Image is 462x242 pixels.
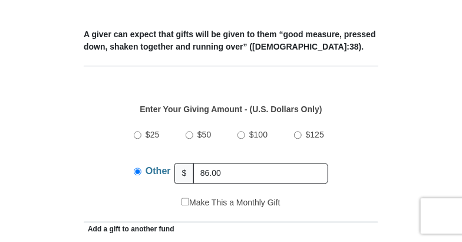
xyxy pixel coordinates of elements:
[197,130,211,140] span: $50
[140,105,322,115] strong: Enter Your Giving Amount - (U.S. Dollars Only)
[249,130,268,140] span: $100
[146,130,159,140] span: $25
[84,225,174,234] span: Add a gift to another fund
[84,30,376,52] b: A giver can expect that gifts will be given to them “good measure, pressed down, shaken together ...
[306,130,324,140] span: $125
[174,163,194,184] span: $
[181,198,189,206] input: Make This a Monthly Gift
[181,197,280,210] label: Make This a Monthly Gift
[193,163,328,184] input: Other Amount
[146,166,171,176] span: Other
